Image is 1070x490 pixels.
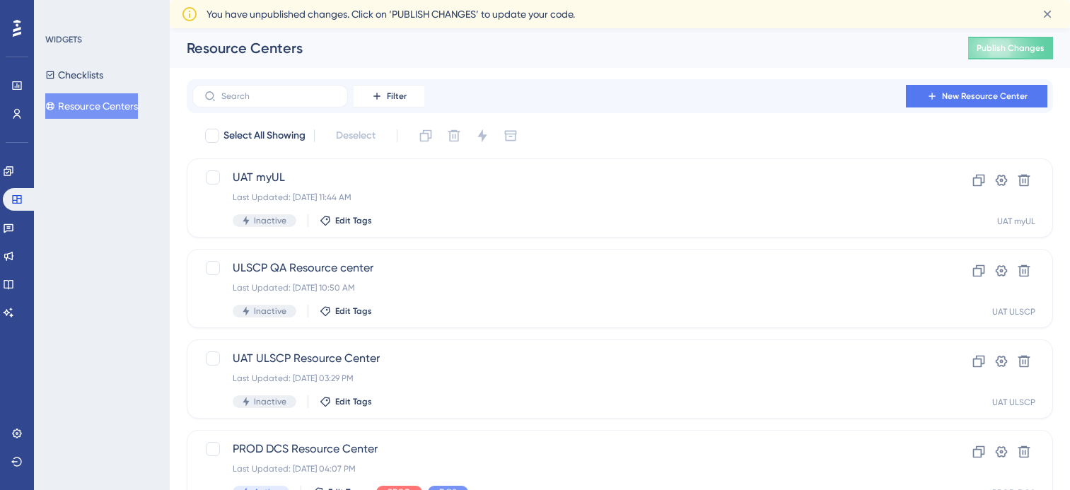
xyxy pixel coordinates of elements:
button: New Resource Center [906,85,1047,107]
input: Search [221,91,336,101]
span: Edit Tags [335,305,372,317]
span: Inactive [254,396,286,407]
button: Deselect [323,123,388,148]
span: PROD DCS Resource Center [233,441,894,457]
button: Edit Tags [320,215,372,226]
span: Deselect [336,127,376,144]
button: Edit Tags [320,396,372,407]
button: Resource Centers [45,93,138,119]
span: You have unpublished changes. Click on ‘PUBLISH CHANGES’ to update your code. [207,6,575,23]
div: UAT ULSCP [992,306,1035,317]
button: Filter [354,85,424,107]
div: UAT myUL [997,216,1035,227]
button: Checklists [45,62,103,88]
span: Inactive [254,305,286,317]
button: Publish Changes [968,37,1053,59]
span: UAT myUL [233,169,894,186]
button: Edit Tags [320,305,372,317]
div: WIDGETS [45,34,82,45]
div: Last Updated: [DATE] 10:50 AM [233,282,894,293]
span: ULSCP QA Resource center [233,259,894,276]
div: Last Updated: [DATE] 04:07 PM [233,463,894,474]
span: UAT ULSCP Resource Center [233,350,894,367]
div: Last Updated: [DATE] 11:44 AM [233,192,894,203]
span: Filter [387,91,407,102]
div: Resource Centers [187,38,933,58]
span: Publish Changes [977,42,1045,54]
span: Select All Showing [223,127,306,144]
span: Edit Tags [335,396,372,407]
span: Inactive [254,215,286,226]
span: Edit Tags [335,215,372,226]
div: UAT ULSCP [992,397,1035,408]
div: Last Updated: [DATE] 03:29 PM [233,373,894,384]
span: New Resource Center [942,91,1028,102]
